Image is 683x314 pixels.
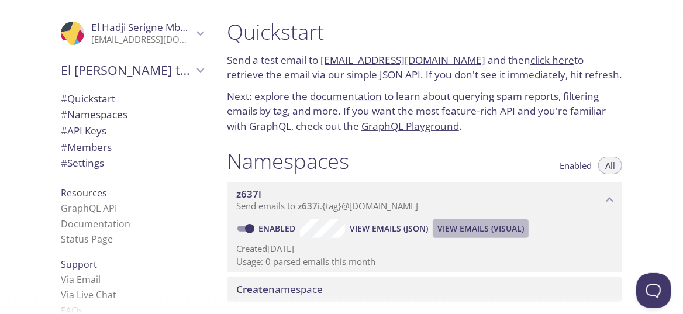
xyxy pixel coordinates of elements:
div: z637i namespace [227,182,622,218]
span: Settings [61,156,104,170]
p: Next: explore the to learn about querying spam reports, filtering emails by tag, and more. If you... [227,89,622,134]
a: GraphQL Playground [361,119,459,133]
span: # [61,108,67,121]
span: Send emails to . {tag} @[DOMAIN_NAME] [236,200,418,212]
div: Create namespace [227,277,622,302]
a: GraphQL API [61,202,117,215]
p: Usage: 0 parsed emails this month [236,256,613,268]
a: [EMAIL_ADDRESS][DOMAIN_NAME] [320,53,485,67]
span: # [61,156,67,170]
div: El Hadji Serigne Mbacke [51,14,213,53]
span: View Emails (JSON) [350,222,428,236]
p: Send a test email to and then to retrieve the email via our simple JSON API. If you don't see it ... [227,53,622,82]
span: API Keys [61,124,106,137]
span: View Emails (Visual) [437,222,524,236]
span: Namespaces [61,108,127,121]
h1: Quickstart [227,19,622,45]
button: View Emails (JSON) [345,219,433,238]
span: Quickstart [61,92,115,105]
span: # [61,124,67,137]
span: El [PERSON_NAME] team [61,62,193,78]
a: Enabled [257,223,300,234]
div: El Hadji Serigne's team [51,55,213,85]
div: Namespaces [51,106,213,123]
div: Quickstart [51,91,213,107]
a: click here [530,53,574,67]
span: Create [236,282,268,296]
span: # [61,140,67,154]
span: Support [61,258,97,271]
button: View Emails (Visual) [433,219,529,238]
button: Enabled [553,157,599,174]
span: El Hadji Serigne Mbacke [91,20,202,34]
iframe: Help Scout Beacon - Open [636,273,671,308]
span: z637i [298,200,320,212]
span: namespace [236,282,323,296]
a: Status Page [61,233,113,246]
span: z637i [236,187,261,201]
p: [EMAIL_ADDRESS][DOMAIN_NAME] [91,34,193,46]
h1: Namespaces [227,148,349,174]
button: All [598,157,622,174]
div: Team Settings [51,155,213,171]
a: documentation [310,89,382,103]
span: Resources [61,187,107,199]
a: Via Email [61,273,101,286]
span: Members [61,140,112,154]
a: Via Live Chat [61,288,116,301]
div: Members [51,139,213,156]
div: API Keys [51,123,213,139]
a: Documentation [61,218,130,230]
p: Created [DATE] [236,243,613,255]
span: # [61,92,67,105]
